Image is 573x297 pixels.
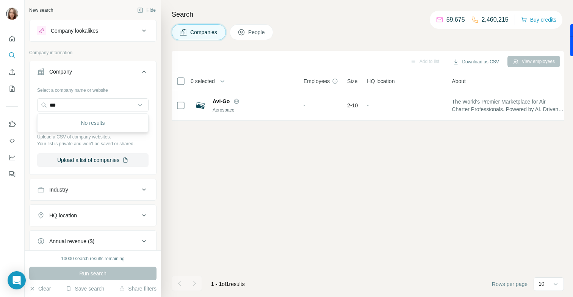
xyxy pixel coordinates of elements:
span: Avi-Go [213,97,230,105]
span: - [304,102,305,108]
p: 2,460,215 [482,15,509,24]
span: 0 selected [191,77,215,85]
div: Company [49,68,72,75]
span: Size [347,77,357,85]
span: results [211,281,245,287]
span: About [452,77,466,85]
span: HQ location [367,77,395,85]
p: 59,675 [446,15,465,24]
div: New search [29,7,53,14]
button: Industry [30,181,156,199]
button: Company [30,63,156,84]
div: No results [39,115,147,130]
button: Share filters [119,285,157,292]
span: Rows per page [492,280,528,288]
span: of [222,281,226,287]
span: Employees [304,77,330,85]
button: Enrich CSV [6,65,18,79]
div: Annual revenue ($) [49,237,94,245]
h4: Search [172,9,564,20]
img: Logo of Avi-Go [194,99,207,112]
button: Use Surfe API [6,134,18,148]
button: Quick start [6,32,18,46]
img: Avatar [6,8,18,20]
span: The World's Premier Marketplace for Air Charter Professionals. Powered by AI. Driven by Data. The... [452,98,564,113]
div: HQ location [49,212,77,219]
div: Aerospace [213,107,294,113]
button: Company lookalikes [30,22,156,40]
button: My lists [6,82,18,96]
p: Your list is private and won't be saved or shared. [37,140,149,147]
button: Feedback [6,167,18,181]
div: Select a company name or website [37,84,149,94]
span: People [248,28,266,36]
p: Upload a CSV of company websites. [37,134,149,140]
button: Dashboard [6,151,18,164]
p: 10 [539,280,545,288]
button: Save search [66,285,104,292]
button: Upload a list of companies [37,153,149,167]
span: 1 [226,281,229,287]
button: HQ location [30,206,156,225]
span: - [367,102,369,108]
button: Use Surfe on LinkedIn [6,117,18,131]
span: 1 - 1 [211,281,222,287]
div: Company lookalikes [51,27,98,35]
button: Buy credits [521,14,556,25]
button: Clear [29,285,51,292]
button: Download as CSV [448,56,504,68]
button: Annual revenue ($) [30,232,156,250]
div: 10000 search results remaining [61,255,124,262]
p: Company information [29,49,157,56]
span: Companies [190,28,218,36]
div: Open Intercom Messenger [8,271,26,289]
button: Hide [132,5,161,16]
button: Search [6,49,18,62]
div: Industry [49,186,68,193]
span: 2-10 [347,102,358,109]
